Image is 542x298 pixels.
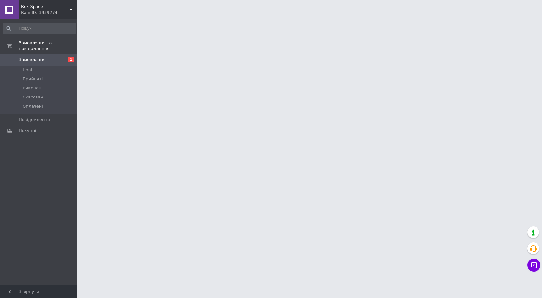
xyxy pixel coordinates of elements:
span: Нові [23,67,32,73]
span: Замовлення [19,57,45,63]
span: Прийняті [23,76,43,82]
span: Bex Space [21,4,69,10]
span: Повідомлення [19,117,50,123]
span: Покупці [19,128,36,134]
input: Пошук [3,23,76,34]
span: Виконані [23,85,43,91]
span: 1 [68,57,74,62]
span: Замовлення та повідомлення [19,40,77,52]
span: Оплачені [23,103,43,109]
span: Скасовані [23,94,45,100]
button: Чат з покупцем [527,259,540,272]
div: Ваш ID: 3939274 [21,10,77,15]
